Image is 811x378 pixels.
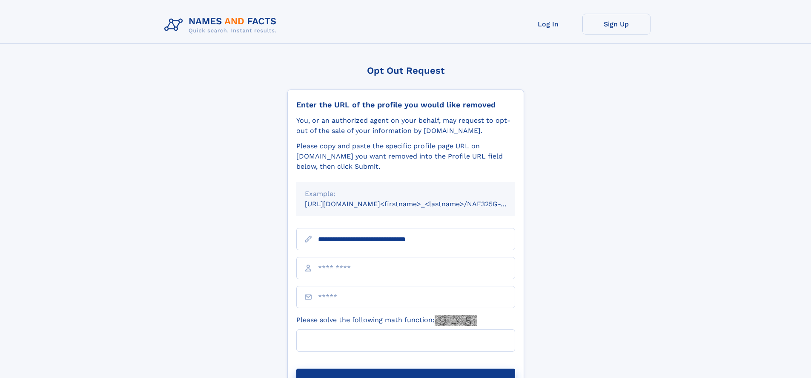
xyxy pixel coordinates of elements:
label: Please solve the following math function: [296,315,477,326]
img: Logo Names and Facts [161,14,284,37]
small: [URL][DOMAIN_NAME]<firstname>_<lastname>/NAF325G-xxxxxxxx [305,200,531,208]
a: Log In [514,14,582,35]
div: You, or an authorized agent on your behalf, may request to opt-out of the sale of your informatio... [296,115,515,136]
div: Enter the URL of the profile you would like removed [296,100,515,110]
div: Please copy and paste the specific profile page URL on [DOMAIN_NAME] you want removed into the Pr... [296,141,515,172]
div: Opt Out Request [287,65,524,76]
a: Sign Up [582,14,651,35]
div: Example: [305,189,507,199]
